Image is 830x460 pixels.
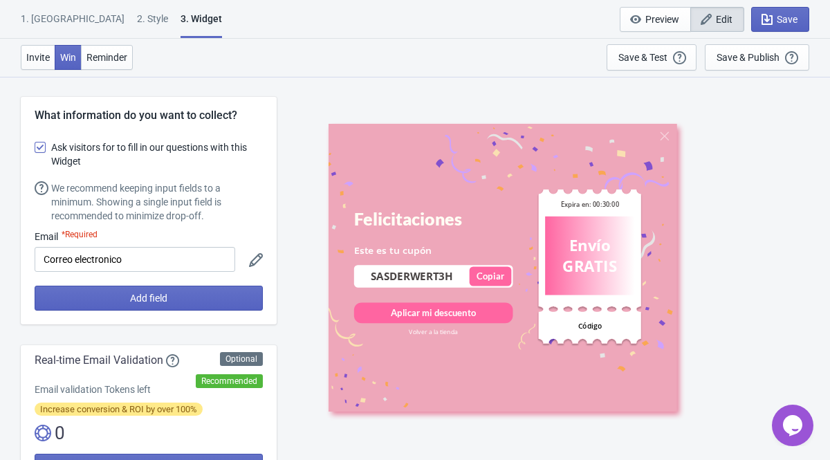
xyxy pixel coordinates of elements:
[717,52,780,63] div: Save & Publish
[26,52,50,63] span: Invite
[35,422,263,444] div: 0
[35,383,263,396] div: Email validation Tokens left
[645,14,679,25] span: Preview
[354,244,513,257] div: Este es tu cupón
[220,352,263,366] div: Optional
[620,7,691,32] button: Preview
[35,107,263,124] div: What information do you want to collect?
[391,306,477,319] div: Aplicar mi descuento
[51,181,263,223] div: We recommend keeping input fields to a minimum. Showing a single input field is recommended to mi...
[51,140,263,168] span: Ask visitors for to fill in our questions with this Widget
[21,12,124,36] div: 1. [GEOGRAPHIC_DATA]
[62,230,98,243] div: *Required
[751,7,809,32] button: Save
[35,425,51,441] img: tokens.svg
[35,286,263,311] button: Add field
[690,7,744,32] button: Edit
[35,181,48,195] img: help.svg
[21,45,55,70] button: Invite
[354,208,513,229] div: Felicitaciones
[130,293,167,304] span: Add field
[477,266,504,286] div: Copiar
[716,14,732,25] span: Edit
[196,374,263,388] div: Recommended
[547,235,633,277] div: Envío GRATIS
[55,45,82,70] button: Win
[705,44,809,71] button: Save & Publish
[81,45,133,70] button: Reminder
[181,12,222,38] div: 3. Widget
[35,403,203,416] span: Increase conversion & ROI by over 100%
[35,230,235,243] div: Email
[86,52,127,63] span: Reminder
[137,12,168,36] div: 2 . Style
[60,52,76,63] span: Win
[618,52,667,63] div: Save & Test
[545,194,635,217] div: Expira en: 00:30:00
[545,312,635,339] div: Código
[777,14,797,25] span: Save
[35,352,163,369] span: Real-time Email Validation
[354,327,513,336] div: Volver a la tienda
[607,44,697,71] button: Save & Test
[772,405,816,446] iframe: chat widget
